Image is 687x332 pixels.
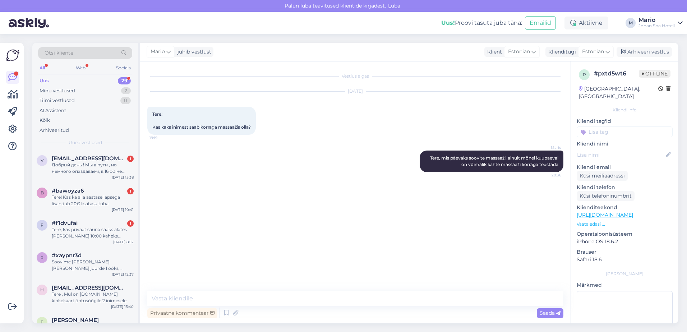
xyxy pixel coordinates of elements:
p: Klienditeekond [577,204,673,211]
div: M [626,18,636,28]
div: Mario [638,17,675,23]
span: Mario [151,48,165,56]
span: Elis Tunder [52,317,99,323]
div: Uus [40,77,49,84]
p: Märkmed [577,281,673,289]
div: Minu vestlused [40,87,75,94]
div: [DATE] 12:37 [112,272,134,277]
div: 1 [127,156,134,162]
div: Proovi tasuta juba täna: [441,19,522,27]
div: # pxtd5wt6 [594,69,639,78]
div: 1 [127,188,134,194]
input: Lisa tag [577,126,673,137]
div: Klienditugi [545,48,576,56]
span: 20:36 [534,172,561,178]
span: Mario [534,145,561,150]
div: Tere, kas privaat sauna saaks alates [PERSON_NAME] 10:00 kaheks tunniks? [52,226,134,239]
b: Uus! [441,19,455,26]
input: Lisa nimi [577,151,664,159]
img: Askly Logo [6,49,19,62]
div: Kliendi info [577,107,673,113]
div: 1 [127,220,134,227]
div: Klient [484,48,502,56]
p: Kliendi nimi [577,140,673,148]
span: Offline [639,70,670,78]
a: MarioJohan Spa Hotell [638,17,683,29]
div: [GEOGRAPHIC_DATA], [GEOGRAPHIC_DATA] [579,85,658,100]
div: Tiimi vestlused [40,97,75,104]
div: [PERSON_NAME] [577,271,673,277]
span: x [41,255,43,260]
div: [DATE] 8:52 [113,239,134,245]
div: Tere! Kas ka alla aastase lapsega lisandub 20€ lisatasu tuba broneerides? [52,194,134,207]
span: E [41,319,43,325]
a: [URL][DOMAIN_NAME] [577,212,633,218]
div: [DATE] 15:40 [111,304,134,309]
div: Vestlus algas [147,73,563,79]
span: h [40,287,44,292]
div: Tere , Mul on [DOMAIN_NAME] kinkekaart õhtusöögile 2 inimesele. Kas oleks võimalik broneerida lau... [52,291,134,304]
p: iPhone OS 18.6.2 [577,238,673,245]
span: Luba [386,3,402,9]
p: Kliendi telefon [577,184,673,191]
div: 2 [121,87,131,94]
div: Web [74,63,87,73]
div: Socials [115,63,132,73]
span: 19:19 [149,135,176,140]
span: v [41,158,43,163]
div: 29 [118,77,131,84]
div: Aktiivne [564,17,608,29]
span: Estonian [582,48,604,56]
p: Brauser [577,248,673,256]
span: #xaypnr3d [52,252,82,259]
span: p [583,72,586,77]
span: Uued vestlused [69,139,102,146]
span: Tere, mis päevaks soovite massaaži, ainult mõnel kuupäeval on võimalik kahte massaaži korraga teo... [430,155,559,167]
span: #bawoyza6 [52,188,84,194]
div: Kõik [40,117,50,124]
span: Otsi kliente [45,49,73,57]
span: f [41,222,43,228]
span: b [41,190,44,195]
div: [DATE] 15:38 [112,175,134,180]
p: Safari 18.6 [577,256,673,263]
p: Operatsioonisüsteem [577,230,673,238]
p: Kliendi tag'id [577,117,673,125]
div: [DATE] [147,88,563,94]
span: Tere! Kas kaks inimest saab korraga massaažis olla? [152,111,251,130]
p: Kliendi email [577,163,673,171]
span: #f1dvufai [52,220,78,226]
div: Johan Spa Hotell [638,23,675,29]
span: hannusanneli@gmail.com [52,285,126,291]
div: Privaatne kommentaar [147,308,217,318]
div: 0 [120,97,131,104]
div: Arhiveeritud [40,127,69,134]
div: Küsi telefoninumbrit [577,191,635,201]
p: Vaata edasi ... [577,221,673,227]
button: Emailid [525,16,556,30]
div: AI Assistent [40,107,66,114]
div: Küsi meiliaadressi [577,171,628,181]
div: juhib vestlust [175,48,211,56]
div: Добрый день ! Мы в пути , но немного опаздаваем, в 16:00 не успеем. С уважением [PERSON_NAME] [PH... [52,162,134,175]
div: Soovime [PERSON_NAME] [PERSON_NAME] juurde 1 ööks, kasutada ka spa mõnusid [52,259,134,272]
span: Saada [540,310,561,316]
span: vladocek@inbox.lv [52,155,126,162]
span: Estonian [508,48,530,56]
div: [DATE] 10:41 [112,207,134,212]
div: All [38,63,46,73]
div: Arhiveeri vestlus [617,47,672,57]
